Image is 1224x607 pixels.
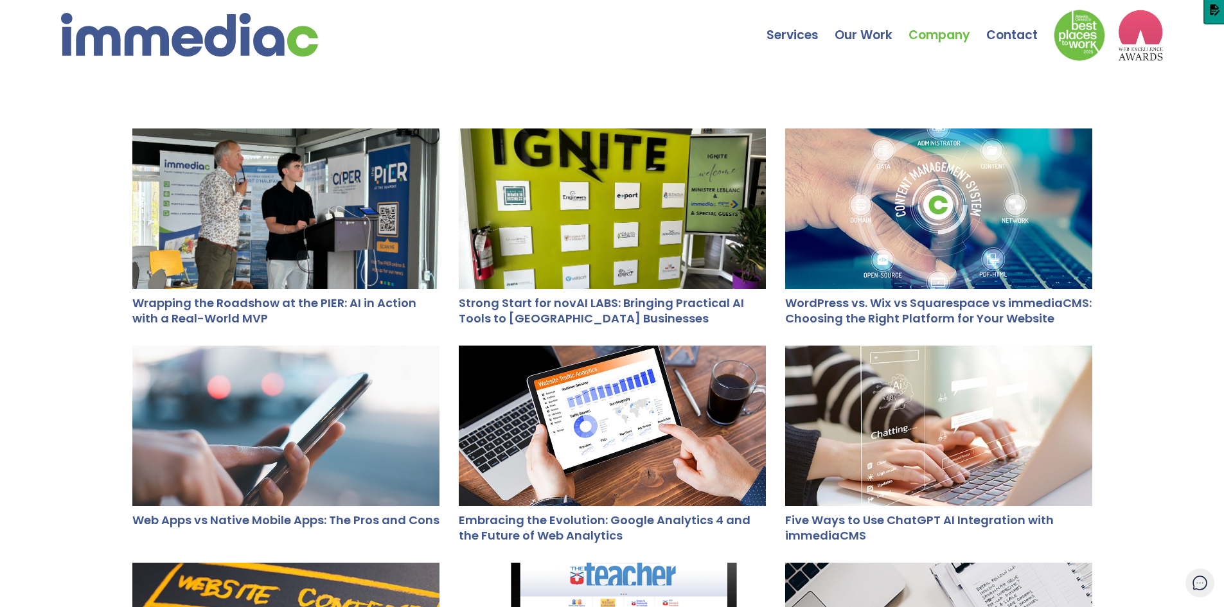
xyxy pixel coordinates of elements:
[1118,10,1163,61] img: logo2_wea_nobg.webp
[132,295,416,326] a: Wrapping the Roadshow at the PIER: AI in Action with a Real-World MVP
[909,3,986,48] a: Company
[835,3,909,48] a: Our Work
[785,295,1092,326] a: WordPress vs. Wix vs Squarespace vs immediaCMS: Choosing the Right Platform for Your Website
[132,512,439,528] a: Web Apps vs Native Mobile Apps: The Pros and Cons
[986,3,1054,48] a: Contact
[1054,10,1105,61] img: Down
[459,295,744,326] a: Strong Start for novAI LABS: Bringing Practical AI Tools to [GEOGRAPHIC_DATA] Businesses
[785,512,1054,543] a: Five Ways to Use ChatGPT AI Integration with immediaCMS
[767,3,835,48] a: Services
[61,13,318,57] img: immediac
[459,512,750,543] a: Embracing the Evolution: Google Analytics 4 and the Future of Web Analytics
